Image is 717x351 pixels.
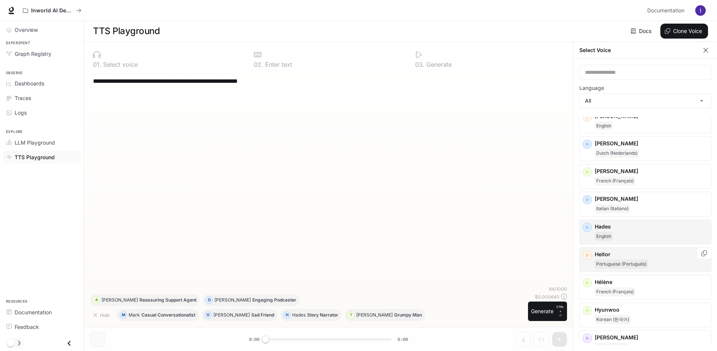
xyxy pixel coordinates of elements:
[3,136,81,149] a: LLM Playground
[535,294,559,300] p: $ 0.000640
[90,309,114,321] button: Hide
[251,313,274,317] p: Sad Friend
[595,287,635,296] span: French (Français)
[595,223,708,230] p: Hades
[595,195,708,203] p: [PERSON_NAME]
[595,140,708,147] p: [PERSON_NAME]
[3,306,81,319] a: Documentation
[595,315,631,324] span: Korean (한국어)
[31,7,73,14] p: Inworld AI Demos
[595,334,708,341] p: [PERSON_NAME]
[120,309,127,321] div: M
[263,61,292,67] p: Enter text
[280,309,342,321] button: HHadesStory Narrator
[595,176,635,185] span: French (Français)
[205,309,211,321] div: O
[629,24,654,39] a: Docs
[556,305,564,314] p: CTRL +
[356,313,393,317] p: [PERSON_NAME]
[202,309,277,321] button: O[PERSON_NAME]Sad Friend
[595,232,613,241] span: English
[415,61,424,67] p: 0 3 .
[292,313,306,317] p: Hades
[93,294,100,306] div: A
[595,149,639,158] span: Dutch (Nederlands)
[579,85,604,91] p: Language
[139,298,196,302] p: Reassuring Support Agent
[252,298,296,302] p: Engaging Podcaster
[15,79,44,87] span: Dashboards
[206,294,213,306] div: D
[15,94,31,102] span: Traces
[15,26,38,34] span: Overview
[693,3,708,18] button: User avatar
[549,286,567,292] p: 64 / 1000
[644,3,690,18] a: Documentation
[394,313,422,317] p: Grumpy Man
[129,313,140,317] p: Mark
[141,313,195,317] p: Casual Conversationalist
[61,336,78,351] button: Close drawer
[283,309,290,321] div: H
[3,23,81,36] a: Overview
[254,61,263,67] p: 0 2 .
[348,309,354,321] div: T
[102,298,138,302] p: [PERSON_NAME]
[15,109,27,117] span: Logs
[595,278,708,286] p: Hélène
[93,61,101,67] p: 0 1 .
[3,47,81,60] a: Graph Registry
[3,106,81,119] a: Logs
[90,294,200,306] button: A[PERSON_NAME]Reassuring Support Agent
[595,251,708,258] p: Heitor
[3,91,81,105] a: Traces
[595,167,708,175] p: [PERSON_NAME]
[595,306,708,314] p: Hyunwoo
[15,308,52,316] span: Documentation
[647,6,684,15] span: Documentation
[595,204,630,213] span: Italian (Italiano)
[203,294,300,306] button: D[PERSON_NAME]Engaging Podcaster
[595,260,648,269] span: Portuguese (Português)
[528,302,567,321] button: GenerateCTRL +⏎
[7,339,14,347] span: Dark mode toggle
[15,139,55,146] span: LLM Playground
[117,309,199,321] button: MMarkCasual Conversationalist
[214,298,251,302] p: [PERSON_NAME]
[15,153,55,161] span: TTS Playground
[345,309,425,321] button: T[PERSON_NAME]Grumpy Man
[695,5,706,16] img: User avatar
[595,121,613,130] span: English
[19,3,85,18] button: All workspaces
[580,94,711,108] div: All
[700,250,708,256] button: Copy Voice ID
[3,151,81,164] a: TTS Playground
[15,323,39,331] span: Feedback
[307,313,338,317] p: Story Narrator
[424,61,452,67] p: Generate
[660,24,708,39] button: Clone Voice
[556,305,564,318] p: ⏎
[213,313,250,317] p: [PERSON_NAME]
[15,50,51,58] span: Graph Registry
[3,320,81,333] a: Feedback
[101,61,138,67] p: Select voice
[93,24,160,39] h1: TTS Playground
[3,77,81,90] a: Dashboards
